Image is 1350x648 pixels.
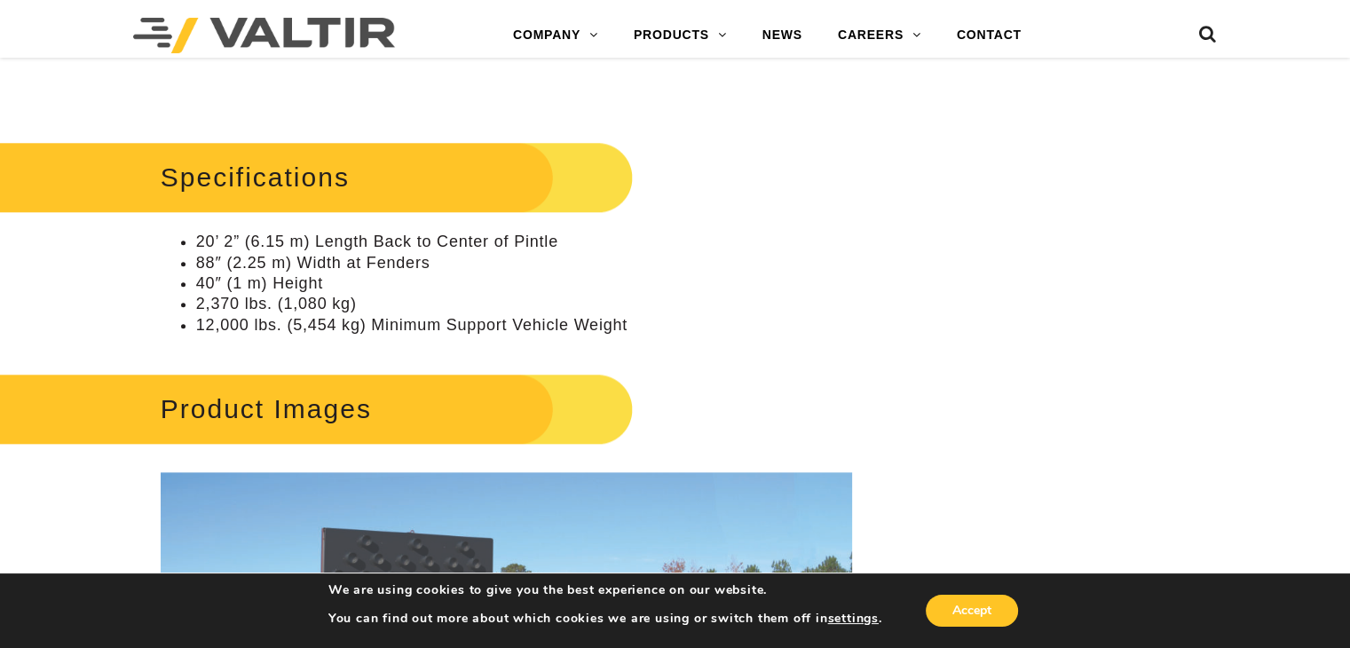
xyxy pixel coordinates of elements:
[196,232,852,252] li: 20’ 2” (6.15 m) Length Back to Center of Pintle
[328,582,882,598] p: We are using cookies to give you the best experience on our website.
[745,18,820,53] a: NEWS
[328,611,882,627] p: You can find out more about which cookies we are using or switch them off in .
[939,18,1039,53] a: CONTACT
[926,595,1018,627] button: Accept
[196,273,852,294] li: 40″ (1 m) Height
[495,18,616,53] a: COMPANY
[820,18,939,53] a: CAREERS
[196,294,852,314] li: 2,370 lbs. (1,080 kg)
[827,611,878,627] button: settings
[616,18,745,53] a: PRODUCTS
[133,18,395,53] img: Valtir
[196,253,852,273] li: 88″ (2.25 m) Width at Fenders
[196,315,852,336] li: 12,000 lbs. (5,454 kg) Minimum Support Vehicle Weight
